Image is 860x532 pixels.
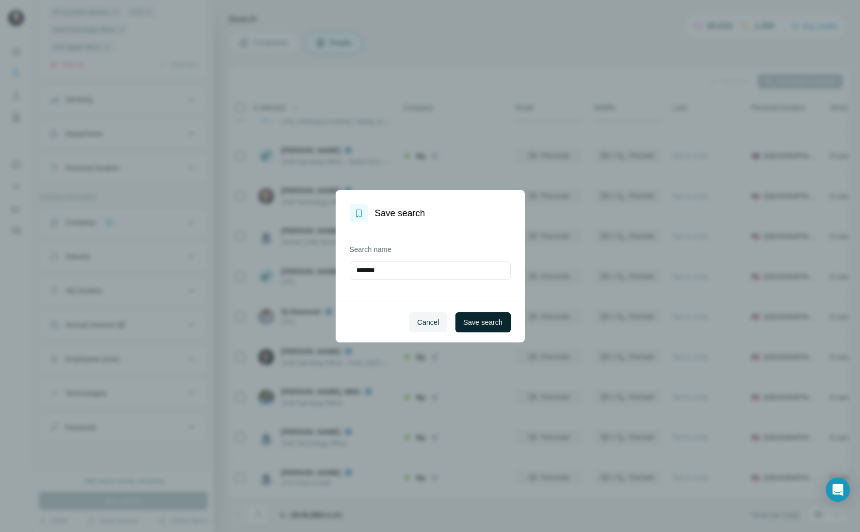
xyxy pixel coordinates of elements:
[350,244,511,254] label: Search name
[417,317,439,327] span: Cancel
[826,478,850,502] div: Open Intercom Messenger
[455,312,511,332] button: Save search
[463,317,503,327] span: Save search
[409,312,447,332] button: Cancel
[375,206,425,220] h1: Save search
